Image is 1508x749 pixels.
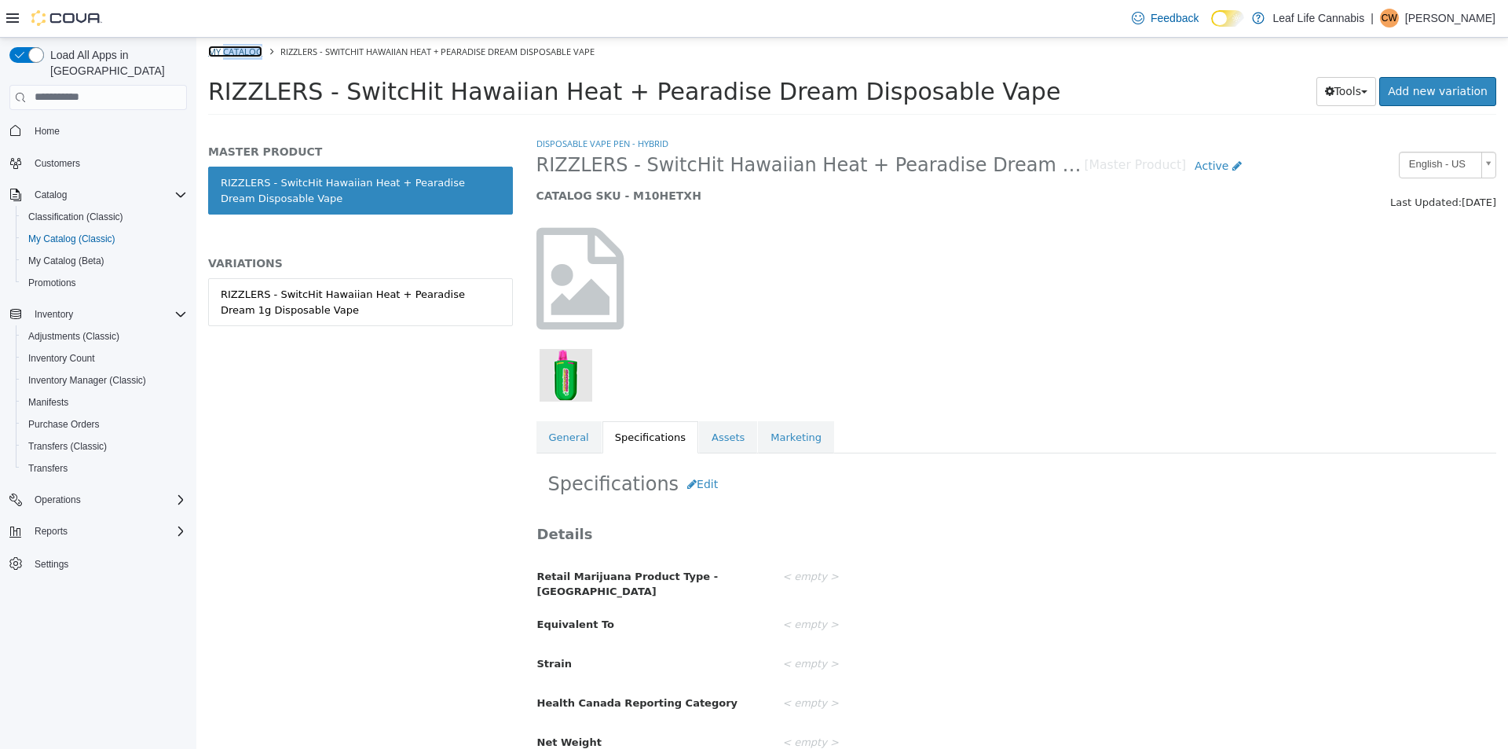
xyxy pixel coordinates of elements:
[28,154,86,173] a: Customers
[22,207,130,226] a: Classification (Classic)
[341,620,375,632] span: Strain
[574,692,1311,719] div: < empty >
[22,327,187,346] span: Adjustments (Classic)
[406,384,502,417] a: Specifications
[28,352,95,365] span: Inventory Count
[84,8,398,20] span: RIZZLERS - SwitcHit Hawaiian Heat + Pearadise Dream Disposable Vape
[28,522,187,541] span: Reports
[22,371,187,390] span: Inventory Manager (Classic)
[16,206,193,228] button: Classification (Classic)
[16,457,193,479] button: Transfers
[22,459,74,478] a: Transfers
[3,303,193,325] button: Inventory
[3,552,193,575] button: Settings
[1405,9,1495,28] p: [PERSON_NAME]
[1203,115,1279,139] span: English - US
[35,189,67,201] span: Catalog
[341,487,1300,505] h3: Details
[28,185,187,204] span: Catalog
[35,525,68,538] span: Reports
[12,40,864,68] span: RIZZLERS - SwitcHit Hawaiian Heat + Pearadise Dream Disposable Vape
[1120,39,1180,68] button: Tools
[35,125,60,138] span: Home
[341,699,405,710] span: Net Weight
[28,211,123,223] span: Classification (Classic)
[1272,9,1364,28] p: Leaf Life Cannabis
[28,305,187,324] span: Inventory
[3,184,193,206] button: Catalog
[22,252,187,270] span: My Catalog (Beta)
[22,393,187,412] span: Manifests
[16,228,193,250] button: My Catalog (Classic)
[574,526,1311,553] div: < empty >
[35,157,80,170] span: Customers
[22,327,126,346] a: Adjustments (Classic)
[16,413,193,435] button: Purchase Orders
[44,47,187,79] span: Load All Apps in [GEOGRAPHIC_DATA]
[352,432,1289,461] h2: Specifications
[28,555,75,574] a: Settings
[22,349,101,368] a: Inventory Count
[22,349,187,368] span: Inventory Count
[1265,159,1300,171] span: [DATE]
[3,119,193,142] button: Home
[28,374,146,387] span: Inventory Manager (Classic)
[12,107,317,121] h5: MASTER PRODUCT
[16,272,193,294] button: Promotions
[1151,10,1199,26] span: Feedback
[22,437,113,456] a: Transfers (Classic)
[1183,39,1300,68] a: Add new variation
[1194,159,1265,171] span: Last Updated:
[1211,10,1244,27] input: Dark Mode
[340,151,1054,165] h5: CATALOG SKU - M10HETXH
[31,10,102,26] img: Cova
[341,533,522,560] span: Retail Marijuana Product Type - [GEOGRAPHIC_DATA]
[22,371,152,390] a: Inventory Manager (Classic)
[574,613,1311,641] div: < empty >
[28,490,187,509] span: Operations
[22,415,106,434] a: Purchase Orders
[28,122,66,141] a: Home
[28,121,187,141] span: Home
[28,233,115,245] span: My Catalog (Classic)
[16,325,193,347] button: Adjustments (Classic)
[35,558,68,571] span: Settings
[22,207,187,226] span: Classification (Classic)
[340,100,472,112] a: Disposable Vape Pen - Hybrid
[22,252,111,270] a: My Catalog (Beta)
[12,129,317,177] a: RIZZLERS - SwitcHit Hawaiian Heat + Pearadise Dream Disposable Vape
[22,459,187,478] span: Transfers
[22,229,122,248] a: My Catalog (Classic)
[503,384,561,417] a: Assets
[28,553,187,573] span: Settings
[998,122,1032,134] span: Active
[28,153,187,173] span: Customers
[28,255,104,267] span: My Catalog (Beta)
[28,330,119,343] span: Adjustments (Classic)
[22,415,187,434] span: Purchase Orders
[1382,9,1397,28] span: CW
[16,250,193,272] button: My Catalog (Beta)
[3,489,193,511] button: Operations
[3,152,193,174] button: Customers
[22,393,75,412] a: Manifests
[574,652,1311,680] div: < empty >
[28,277,76,289] span: Promotions
[1126,2,1205,34] a: Feedback
[22,229,187,248] span: My Catalog (Classic)
[28,396,68,409] span: Manifests
[12,8,66,20] a: My Catalog
[22,274,82,292] a: Promotions
[28,305,79,324] button: Inventory
[9,113,187,616] nav: Complex example
[24,249,304,280] div: RIZZLERS - SwitcHit Hawaiian Heat + Pearadise Dream 1g Disposable Vape
[1380,9,1399,28] div: Christopher Walsh
[22,437,187,456] span: Transfers (Classic)
[482,432,530,461] button: Edit
[28,440,107,453] span: Transfers (Classic)
[340,116,888,140] span: RIZZLERS - SwitcHit Hawaiian Heat + Pearadise Dream Disposable Vape
[341,659,542,671] span: Health Canada Reporting Category
[28,185,73,204] button: Catalog
[16,347,193,369] button: Inventory Count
